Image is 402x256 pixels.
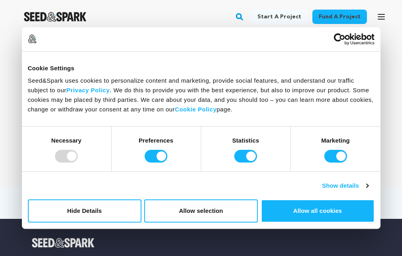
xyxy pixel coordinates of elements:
[67,87,110,93] a: Privacy Policy
[305,33,375,45] a: Usercentrics Cookiebot - opens in a new window
[28,199,141,222] button: Hide Details
[32,238,370,248] a: Seed&Spark Homepage
[139,137,173,144] strong: Preferences
[28,64,375,73] div: Cookie Settings
[144,199,258,222] button: Allow selection
[261,199,375,222] button: Allow all cookies
[312,10,367,24] a: Fund a project
[24,12,86,22] img: Seed&Spark Logo Dark Mode
[175,106,217,113] a: Cookie Policy
[251,10,308,24] a: Start a project
[28,34,37,43] img: logo
[51,137,82,144] strong: Necessary
[28,76,375,114] div: Seed&Spark uses cookies to personalize content and marketing, provide social features, and unders...
[322,181,368,191] a: Show details
[24,12,86,22] a: Seed&Spark Homepage
[232,137,259,144] strong: Statistics
[32,238,94,248] img: Seed&Spark Logo
[321,137,350,144] strong: Marketing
